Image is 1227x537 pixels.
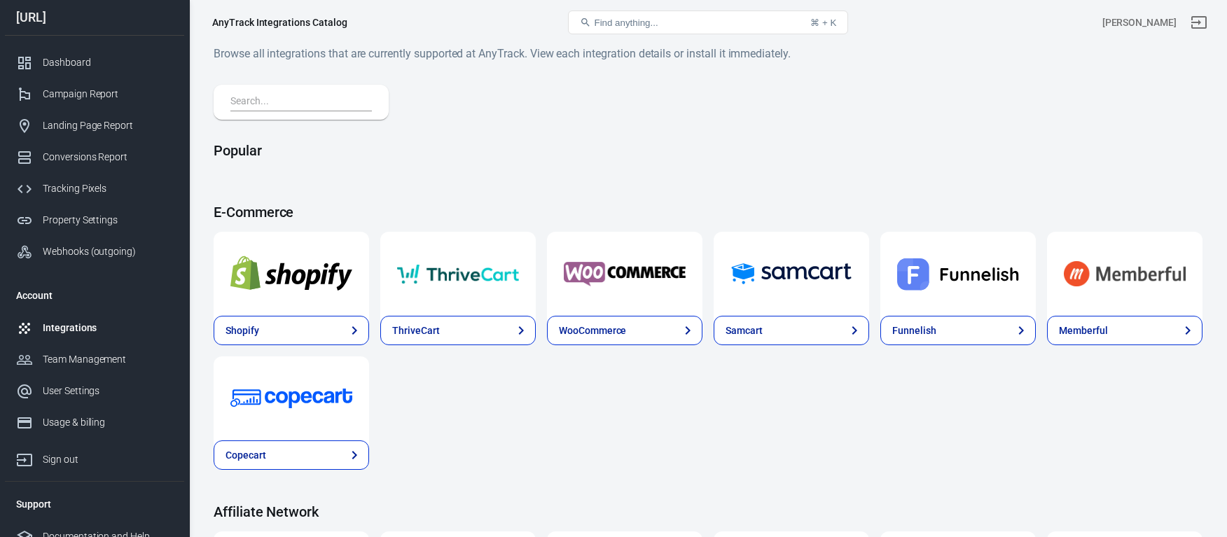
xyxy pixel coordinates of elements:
a: User Settings [5,375,184,407]
div: ThriveCart [392,323,440,338]
a: Webhooks (outgoing) [5,236,184,267]
a: Shopify [214,316,369,345]
div: Campaign Report [43,87,173,102]
div: ⌘ + K [810,18,836,28]
div: User Settings [43,384,173,398]
li: Account [5,279,184,312]
div: Landing Page Report [43,118,173,133]
a: Team Management [5,344,184,375]
div: Webhooks (outgoing) [43,244,173,259]
a: ThriveCart [380,316,536,345]
div: Samcart [726,323,763,338]
a: Shopify [214,232,369,316]
div: WooCommerce [559,323,626,338]
img: Funnelish [897,249,1019,299]
div: Integrations [43,321,173,335]
a: Funnelish [880,316,1036,345]
div: Dashboard [43,55,173,70]
img: WooCommerce [564,249,686,299]
h4: Affiliate Network [214,503,1202,520]
h4: Popular [214,142,1202,159]
a: Campaign Report [5,78,184,110]
li: Support [5,487,184,521]
div: Tracking Pixels [43,181,173,196]
div: Team Management [43,352,173,367]
div: Funnelish [892,323,936,338]
div: Usage & billing [43,415,173,430]
a: ThriveCart [380,232,536,316]
div: Sign out [43,452,173,467]
div: Shopify [226,323,259,338]
div: Account id: m2kaqM7f [1102,15,1177,30]
img: Samcart [730,249,852,299]
div: Memberful [1059,323,1108,338]
span: Find anything... [594,18,658,28]
a: Samcart [714,232,869,316]
a: Property Settings [5,204,184,236]
a: Sign out [1182,6,1216,39]
a: Funnelish [880,232,1036,316]
button: Find anything...⌘ + K [568,11,848,34]
h4: E-Commerce [214,204,1202,221]
a: Usage & billing [5,407,184,438]
div: AnyTrack Integrations Catalog [212,15,347,29]
div: Property Settings [43,213,173,228]
a: WooCommerce [547,316,702,345]
a: Tracking Pixels [5,173,184,204]
img: Copecart [230,373,352,424]
div: Copecart [226,448,266,463]
a: Copecart [214,356,369,440]
a: Copecart [214,440,369,470]
a: Integrations [5,312,184,344]
div: Conversions Report [43,150,173,165]
div: [URL] [5,11,184,24]
img: Shopify [230,249,352,299]
a: WooCommerce [547,232,702,316]
input: Search... [230,93,366,111]
a: Memberful [1047,316,1202,345]
a: Sign out [5,438,184,475]
a: Conversions Report [5,141,184,173]
a: Landing Page Report [5,110,184,141]
img: Memberful [1064,249,1186,299]
a: Samcart [714,316,869,345]
a: Dashboard [5,47,184,78]
img: ThriveCart [397,249,519,299]
h6: Browse all integrations that are currently supported at AnyTrack. View each integration details o... [214,45,1202,62]
a: Memberful [1047,232,1202,316]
